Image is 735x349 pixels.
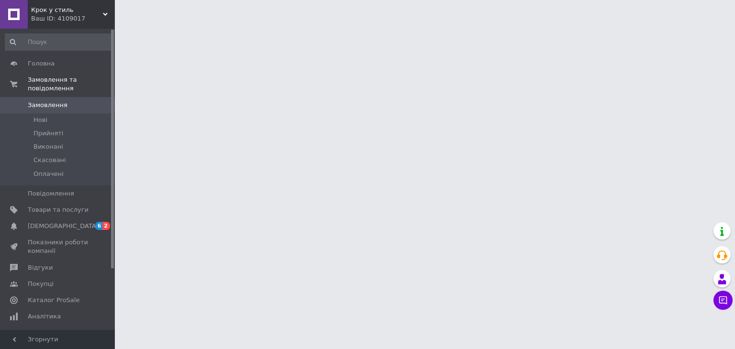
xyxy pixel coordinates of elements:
span: Показники роботи компанії [28,238,89,255]
span: 2 [102,222,110,230]
span: Управління сайтом [28,328,89,346]
div: Ваш ID: 4109017 [31,14,115,23]
span: Нові [33,116,47,124]
span: Прийняті [33,129,63,138]
span: Каталог ProSale [28,296,79,305]
span: Повідомлення [28,189,74,198]
span: Замовлення [28,101,67,109]
span: Аналітика [28,312,61,321]
span: [DEMOGRAPHIC_DATA] [28,222,99,230]
span: Покупці [28,280,54,288]
span: Скасовані [33,156,66,164]
input: Пошук [5,33,113,51]
span: Оплачені [33,170,64,178]
span: Відгуки [28,263,53,272]
span: 6 [95,222,103,230]
span: Замовлення та повідомлення [28,76,115,93]
span: Товари та послуги [28,206,89,214]
button: Чат з покупцем [713,291,733,310]
span: Виконані [33,142,63,151]
span: Головна [28,59,55,68]
span: Крок у стиль [31,6,103,14]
